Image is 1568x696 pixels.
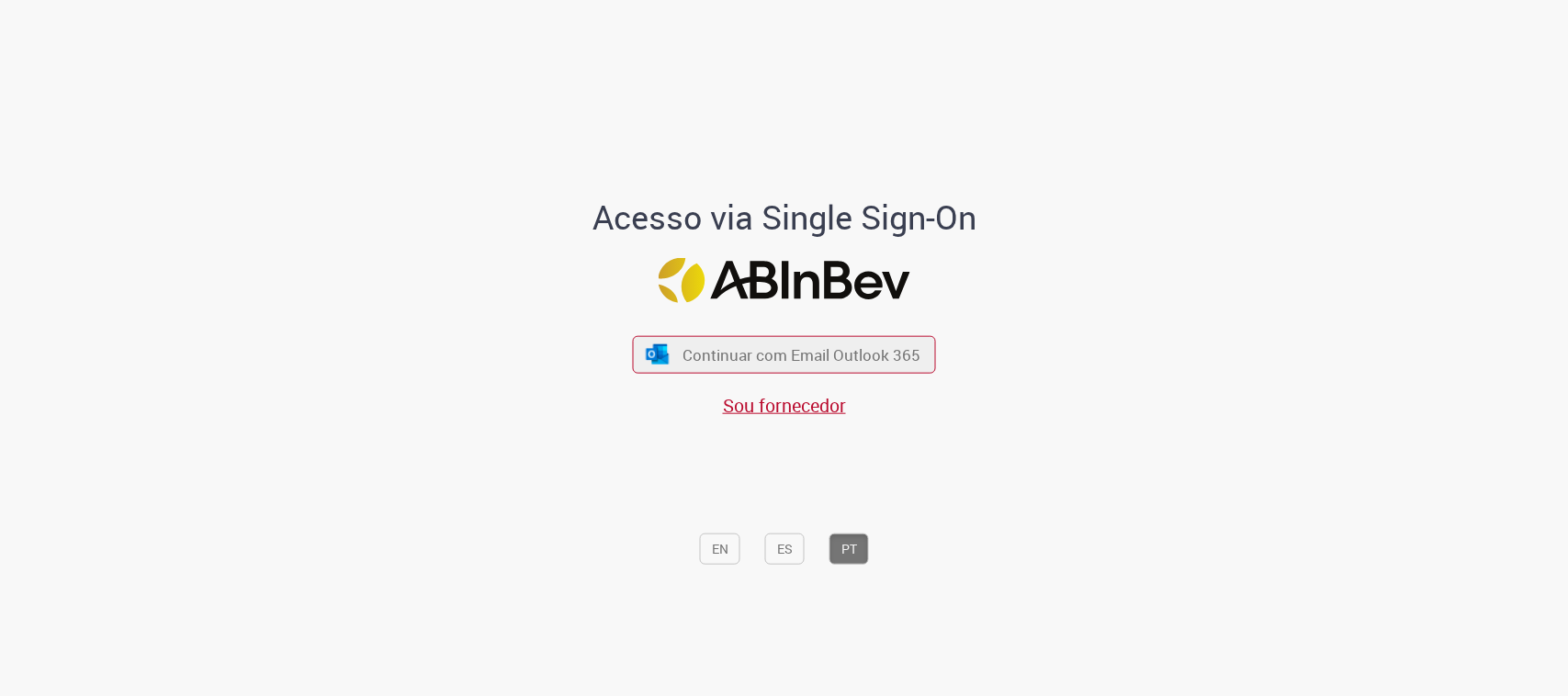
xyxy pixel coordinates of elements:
a: Sou fornecedor [723,393,846,418]
h1: Acesso via Single Sign-On [529,199,1039,236]
button: ES [765,533,805,565]
img: ícone Azure/Microsoft 360 [644,344,670,364]
button: PT [829,533,869,565]
button: ícone Azure/Microsoft 360 Continuar com Email Outlook 365 [633,336,936,374]
img: Logo ABInBev [659,257,910,302]
span: Continuar com Email Outlook 365 [682,344,920,365]
button: EN [700,533,740,565]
